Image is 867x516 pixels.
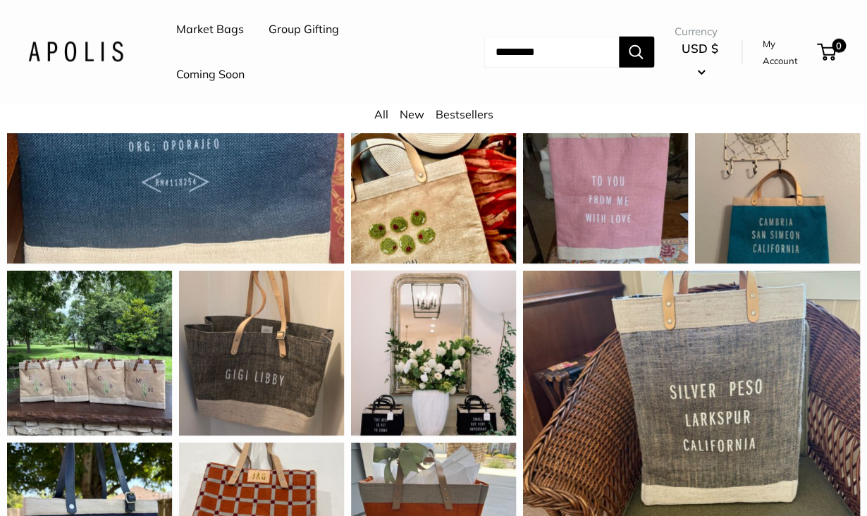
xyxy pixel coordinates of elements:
a: Market Bags [176,19,244,40]
a: My Account [762,35,812,70]
a: Group Gifting [269,19,339,40]
a: Coming Soon [176,64,245,85]
span: 0 [832,39,846,53]
img: Apolis [28,42,123,62]
button: Search [619,37,654,68]
a: All [374,107,388,121]
a: 0 [818,44,836,61]
button: USD $ [675,37,726,82]
span: USD $ [682,41,718,56]
span: Currency [675,22,726,42]
a: New [400,107,424,121]
a: Bestsellers [436,107,493,121]
input: Search... [484,37,619,68]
